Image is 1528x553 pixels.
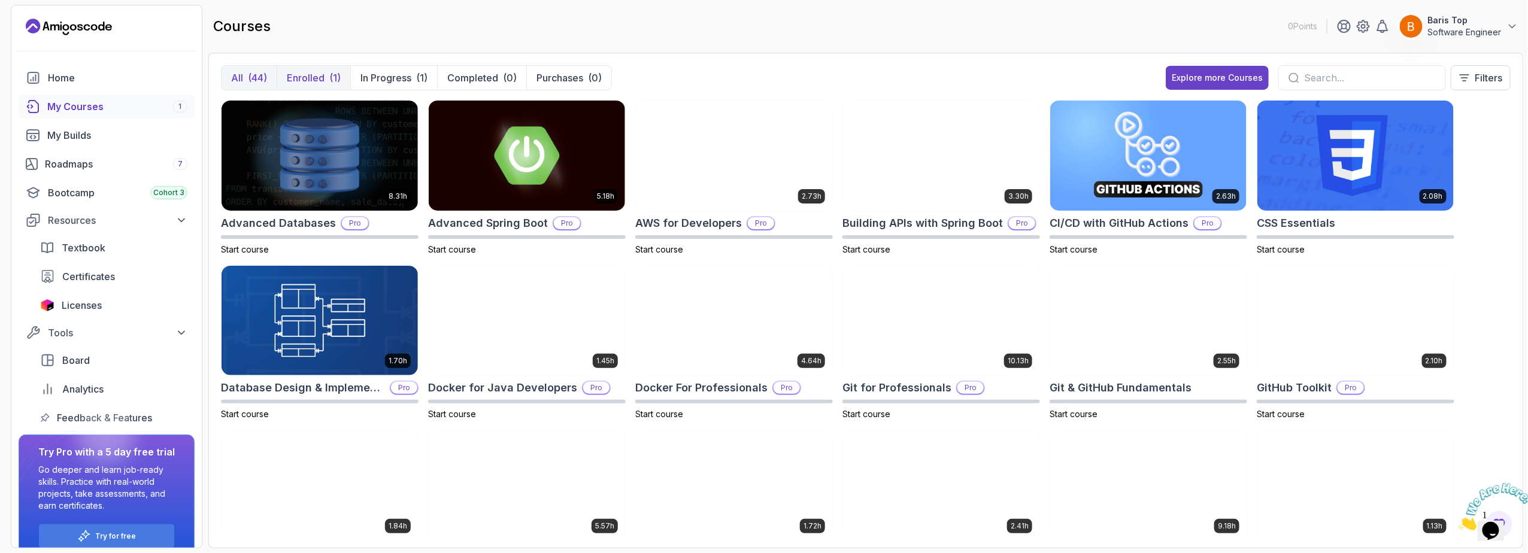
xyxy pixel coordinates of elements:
span: 7 [178,159,183,169]
p: 2.10h [1426,356,1443,366]
img: GitHub Toolkit card [1257,266,1454,376]
img: jetbrains icon [40,299,54,311]
p: 1.84h [389,521,407,531]
p: All [231,71,243,85]
span: Textbook [62,241,105,255]
a: Landing page [26,17,112,37]
h2: Advanced Spring Boot [428,215,548,232]
button: Filters [1451,65,1511,90]
iframe: chat widget [1454,478,1528,535]
p: 1.70h [389,356,407,366]
div: (1) [329,71,341,85]
div: Roadmaps [45,157,187,171]
span: 1 [179,102,182,111]
span: Start course [1050,244,1098,254]
span: Start course [221,244,269,254]
img: CSS Essentials card [1257,101,1454,211]
h2: Building APIs with Spring Boot [842,215,1003,232]
p: Pro [391,382,417,394]
h2: AWS for Developers [635,215,742,232]
button: Purchases(0) [526,66,611,90]
img: Java for Beginners card [843,430,1039,540]
span: Start course [428,244,476,254]
img: HTML Essentials card [222,430,418,540]
a: bootcamp [19,181,195,205]
span: Start course [428,409,476,419]
p: 2.55h [1217,356,1236,366]
p: 10.13h [1008,356,1029,366]
button: Completed(0) [437,66,526,90]
img: Git & GitHub Fundamentals card [1050,266,1247,376]
p: In Progress [360,71,411,85]
img: CI/CD with GitHub Actions card [1050,101,1247,211]
div: Bootcamp [48,186,187,200]
div: My Builds [47,128,187,142]
img: Docker For Professionals card [636,266,832,376]
a: home [19,66,195,90]
a: certificates [33,265,195,288]
p: 2.08h [1423,192,1443,201]
a: Explore more Courses [1166,66,1269,90]
p: Pro [1194,217,1221,229]
h2: GitHub Toolkit [1257,379,1332,396]
span: 1 [5,5,10,15]
input: Search... [1304,71,1436,85]
p: Software Engineer [1428,26,1502,38]
p: 9.18h [1218,521,1236,531]
button: All(44) [222,66,277,90]
span: Start course [1050,409,1098,419]
p: Completed [447,71,498,85]
p: 2.73h [802,192,821,201]
p: Pro [1009,217,1035,229]
img: Advanced Spring Boot card [429,101,625,211]
h2: CI/CD with GitHub Actions [1050,215,1189,232]
span: Start course [635,409,683,419]
span: Start course [221,409,269,419]
span: Start course [1257,409,1305,419]
span: Cohort 3 [153,188,184,197]
h2: Database Design & Implementation [221,379,385,396]
p: 2.41h [1011,521,1029,531]
img: Git for Professionals card [843,266,1039,376]
p: Pro [583,382,610,394]
p: 0 Points [1288,20,1317,32]
p: Filters [1475,71,1503,85]
h2: Advanced Databases [221,215,336,232]
a: roadmaps [19,152,195,176]
img: Building APIs with Spring Boot card [843,101,1039,211]
img: Chat attention grabber [5,5,79,52]
a: Try for free [96,531,137,541]
p: 3.30h [1008,192,1029,201]
span: Analytics [62,382,104,396]
p: 5.18h [597,192,614,201]
div: (44) [248,71,267,85]
img: user profile image [1400,15,1423,38]
div: (0) [503,71,517,85]
img: Docker for Java Developers card [429,266,625,376]
span: Licenses [62,298,102,312]
p: 1.45h [596,356,614,366]
p: Enrolled [287,71,325,85]
p: Go deeper and learn job-ready skills. Practice with real-world projects, take assessments, and ea... [38,464,175,512]
h2: Git & GitHub Fundamentals [1050,379,1192,396]
a: feedback [33,406,195,430]
button: Try for free [38,524,175,548]
p: 5.57h [595,521,614,531]
span: Feedback & Features [57,411,152,425]
button: Tools [19,322,195,344]
a: builds [19,123,195,147]
img: Java Data Structures card [636,430,832,540]
button: In Progress(1) [350,66,437,90]
p: 2.63h [1216,192,1236,201]
h2: Docker For Professionals [635,379,768,396]
img: Database Design & Implementation card [222,266,418,376]
a: courses [19,95,195,118]
a: board [33,348,195,372]
img: Advanced Databases card [222,101,418,211]
div: Explore more Courses [1172,72,1263,84]
h2: courses [213,17,271,36]
p: 4.64h [801,356,821,366]
img: Java Generics card [1257,430,1454,540]
span: Certificates [62,269,115,284]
